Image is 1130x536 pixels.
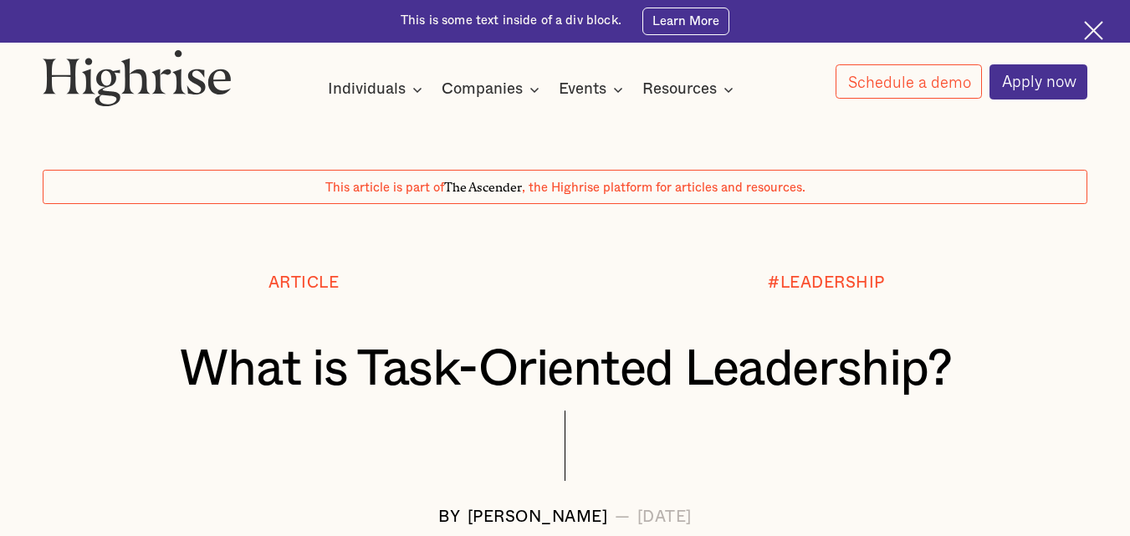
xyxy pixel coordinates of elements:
div: — [615,509,631,527]
a: Apply now [989,64,1088,100]
span: This article is part of [325,181,444,194]
div: Companies [442,79,523,100]
a: Schedule a demo [836,64,983,99]
h1: What is Task-Oriented Leadership? [86,342,1045,397]
div: This is some text inside of a div block. [401,13,621,29]
div: BY [438,509,460,527]
div: Individuals [328,79,406,100]
div: [PERSON_NAME] [468,509,608,527]
div: Resources [642,79,717,100]
span: The Ascender [444,177,522,192]
img: Highrise logo [43,49,232,106]
img: Cross icon [1084,21,1103,40]
a: Learn More [642,8,729,35]
span: , the Highrise platform for articles and resources. [522,181,805,194]
div: Article [268,275,340,293]
div: Events [559,79,606,100]
div: #LEADERSHIP [768,275,885,293]
div: [DATE] [637,509,692,527]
